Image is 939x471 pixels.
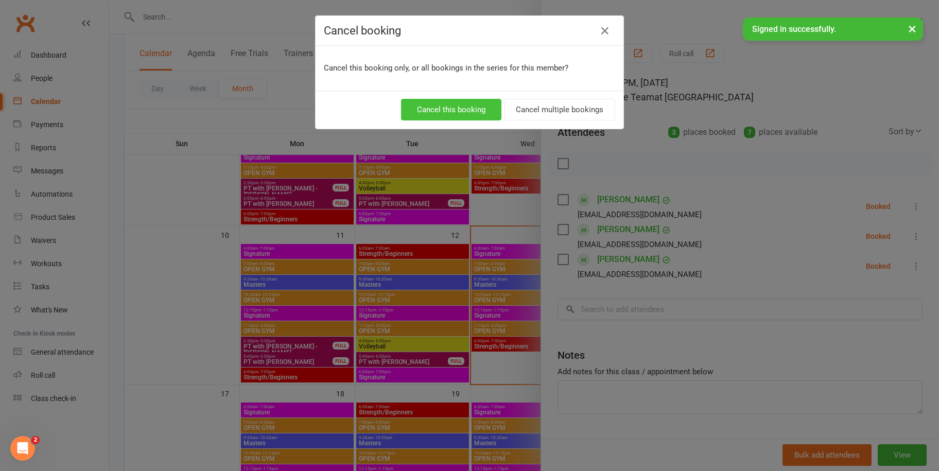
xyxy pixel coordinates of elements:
[324,24,615,37] h4: Cancel booking
[31,436,40,444] span: 2
[401,99,501,120] button: Cancel this booking
[597,23,613,39] button: Close
[504,99,615,120] button: Cancel multiple bookings
[10,436,35,461] iframe: Intercom live chat
[324,62,615,74] p: Cancel this booking only, or all bookings in the series for this member?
